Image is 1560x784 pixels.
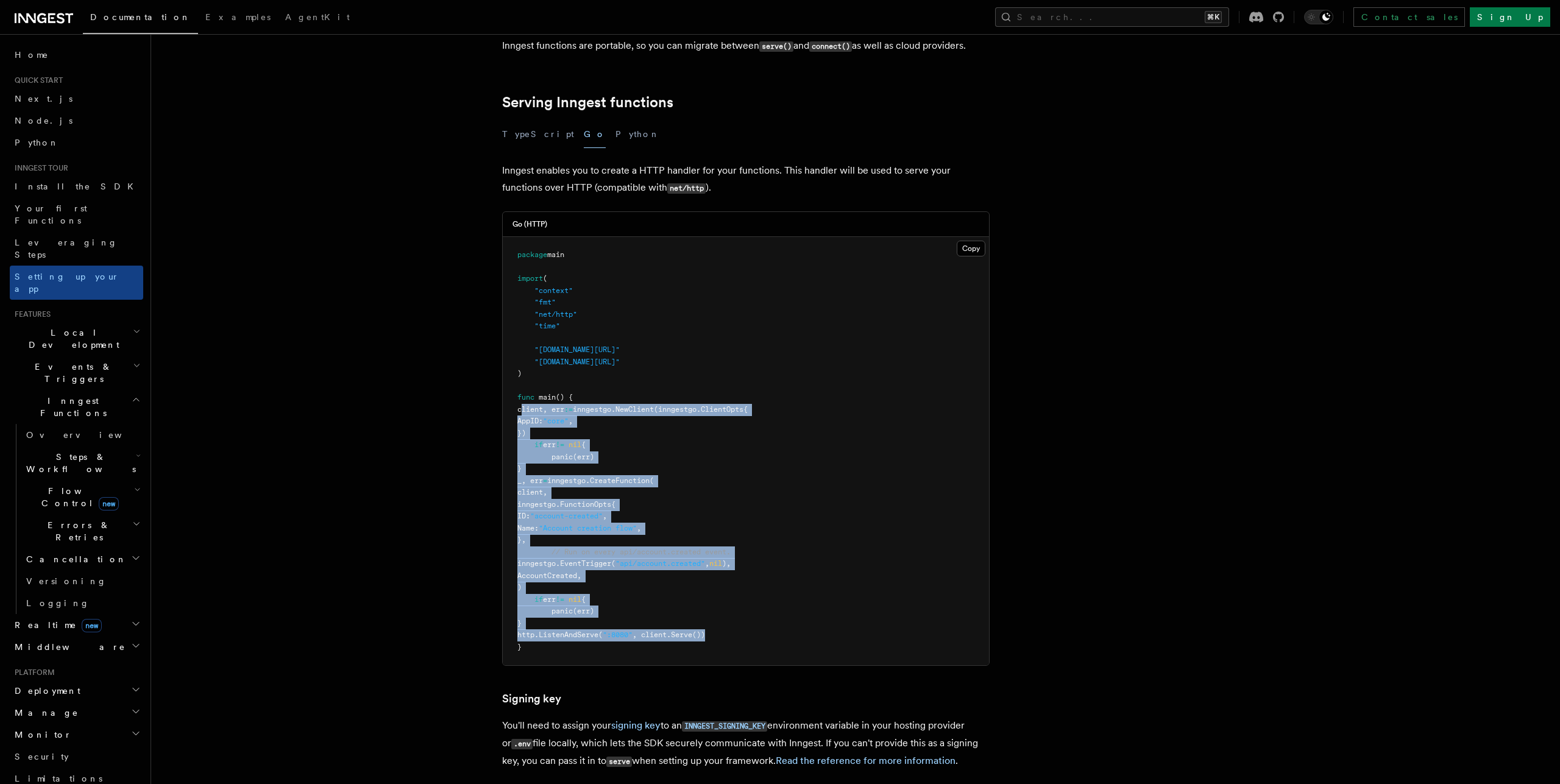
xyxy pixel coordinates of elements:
[517,393,534,401] span: func
[21,446,143,480] button: Steps & Workflows
[534,286,573,295] span: "context"
[590,476,650,485] span: CreateFunction
[15,203,87,225] span: Your first Functions
[556,595,564,604] span: !=
[205,12,271,22] span: Examples
[517,619,522,627] span: }
[15,94,73,104] span: Next.js
[611,559,615,568] span: (
[517,500,615,509] span: inngestgo.FunctionOpts{
[569,595,581,604] span: nil
[26,576,107,586] span: Versioning
[502,37,990,55] p: Inngest functions are portable, so you can migrate between and as well as cloud providers.
[569,417,573,425] span: ,
[539,524,637,532] span: "Account creation flow"
[573,453,594,461] span: (err)
[534,440,543,449] span: if
[10,729,72,741] span: Monitor
[654,405,748,414] span: (inngestgo.ClientOpts{
[15,182,141,191] span: Install the SDK
[10,636,143,658] button: Middleware
[10,746,143,768] a: Security
[759,41,793,52] code: serve()
[517,274,543,283] span: import
[957,241,985,256] button: Copy
[543,476,547,485] span: =
[512,219,547,229] h3: Go (HTTP)
[534,298,556,306] span: "fmt"
[15,138,59,147] span: Python
[517,630,539,639] span: http.
[10,614,143,636] button: Realtimenew
[10,231,143,266] a: Leveraging Steps
[543,417,569,425] span: "core"
[517,476,543,485] span: _, err
[517,250,547,259] span: package
[15,238,118,260] span: Leveraging Steps
[99,497,119,510] span: new
[1353,7,1465,27] a: Contact sales
[560,559,611,568] span: EventTrigger
[82,619,102,632] span: new
[517,524,539,532] span: Name:
[692,630,705,639] span: ())
[517,583,522,592] span: )
[517,643,522,651] span: }
[547,250,564,259] span: main
[556,393,573,401] span: () {
[1470,7,1550,27] a: Sign Up
[573,405,615,414] span: inngestgo.
[10,132,143,154] a: Python
[809,41,852,52] code: connect()
[722,559,731,568] span: ),
[26,598,90,608] span: Logging
[517,405,564,414] span: client, err
[637,524,641,532] span: ,
[502,690,561,707] a: Signing key
[543,440,556,449] span: err
[551,548,731,556] span: // Run on every api/account.created event.
[21,548,143,570] button: Cancellation
[517,571,581,580] span: AccountCreated,
[581,440,586,449] span: {
[10,685,80,697] span: Deployment
[10,76,63,85] span: Quick start
[10,44,143,66] a: Home
[517,488,547,496] span: client,
[10,702,143,724] button: Manage
[584,121,606,148] button: Go
[21,514,143,548] button: Errors & Retries
[776,755,955,766] a: Read the reference for more information
[285,12,350,22] span: AgentKit
[1304,10,1333,24] button: Toggle dark mode
[556,440,564,449] span: !=
[10,175,143,197] a: Install the SDK
[598,630,603,639] span: (
[21,570,143,592] a: Versioning
[517,369,522,378] span: )
[278,4,357,33] a: AgentKit
[705,559,709,568] span: ,
[10,88,143,110] a: Next.js
[606,757,632,767] code: serve
[534,358,620,366] span: "[DOMAIN_NAME][URL]"
[564,405,573,414] span: :=
[539,393,556,401] span: main
[611,719,661,731] a: signing key
[10,390,143,424] button: Inngest Functions
[10,356,143,390] button: Events & Triggers
[517,417,543,425] span: AppID:
[21,480,143,514] button: Flow Controlnew
[603,630,633,639] span: ":8080"
[615,559,705,568] span: "api/account.created"
[26,430,152,440] span: Overview
[10,395,132,419] span: Inngest Functions
[573,607,594,615] span: (err)
[517,512,530,520] span: ID:
[709,559,722,568] span: nil
[10,424,143,614] div: Inngest Functions
[603,512,607,520] span: ,
[539,630,598,639] span: ListenAndServe
[21,592,143,614] a: Logging
[1205,11,1222,23] kbd: ⌘K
